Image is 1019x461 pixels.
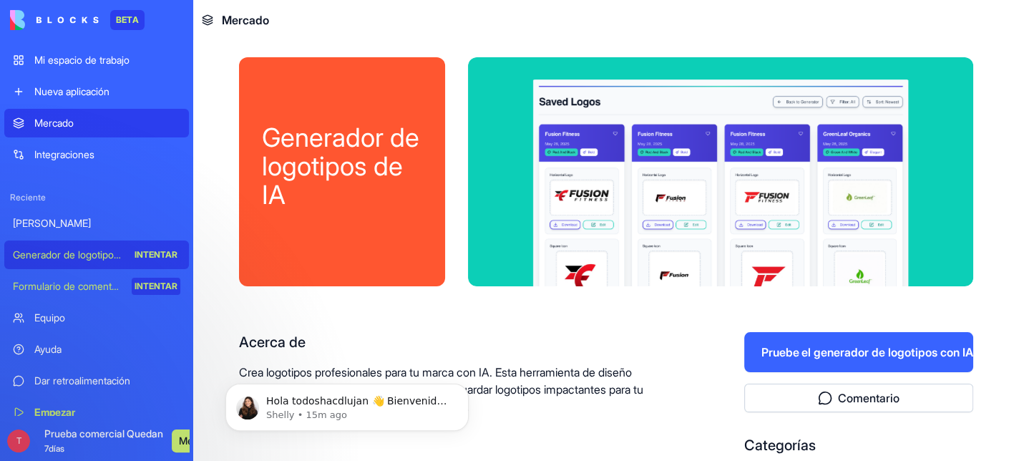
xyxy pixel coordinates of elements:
iframe: Mensaje de notificaciones del intercomunicador [204,354,490,454]
font: Mercado [222,13,269,27]
a: Ayuda [4,335,189,364]
font: T [16,435,21,446]
button: Comentario [744,384,973,412]
font: Empezar [34,406,75,418]
font: BETA [116,14,139,25]
font: Prueba comercial Quedan [44,427,163,440]
font: Generador de logotipos de IA [262,122,419,210]
font: Comentario [838,391,899,405]
font: Mercado [34,117,74,129]
font: INTENTAR [135,249,177,260]
font: Equipo [34,311,65,324]
font: Dar retroalimentación [34,374,130,387]
font: Mejora [179,435,210,447]
font: Reciente [10,192,46,203]
font: días [49,443,64,454]
font: 7 [44,443,49,454]
font: Pruebe [761,345,799,359]
font: INTENTAR [135,281,177,291]
a: Mejora [172,430,177,452]
a: Formulario de comentariosINTENTAR [4,272,189,301]
a: Generador de logotipos de IAINTENTAR [4,241,189,269]
button: Pruebeel generador de logotipos con IA [744,332,973,372]
font: Nueva aplicación [34,85,109,97]
a: Mercado [4,109,189,137]
font: Acerca de [239,334,306,351]
a: [PERSON_NAME] [4,209,189,238]
font: [PERSON_NAME] [13,217,91,229]
font: el generador de logotipos con IA [801,345,973,359]
font: Generador de logotipos de IA [13,248,145,261]
a: Mi espacio de trabajo [4,46,189,74]
font: Mi espacio de trabajo [34,54,130,66]
a: Integraciones [4,140,189,169]
font: Ayuda [34,343,62,355]
font: Integraciones [34,148,94,160]
font: Formulario de comentarios [13,280,133,292]
a: Empezar [4,398,189,427]
button: Mejora [172,430,218,452]
img: logo [10,10,99,30]
font: Categorías [744,437,816,454]
a: Dar retroalimentación [4,367,189,395]
a: Equipo [4,304,189,332]
a: Nueva aplicación [4,77,189,106]
a: BETA [10,10,145,30]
